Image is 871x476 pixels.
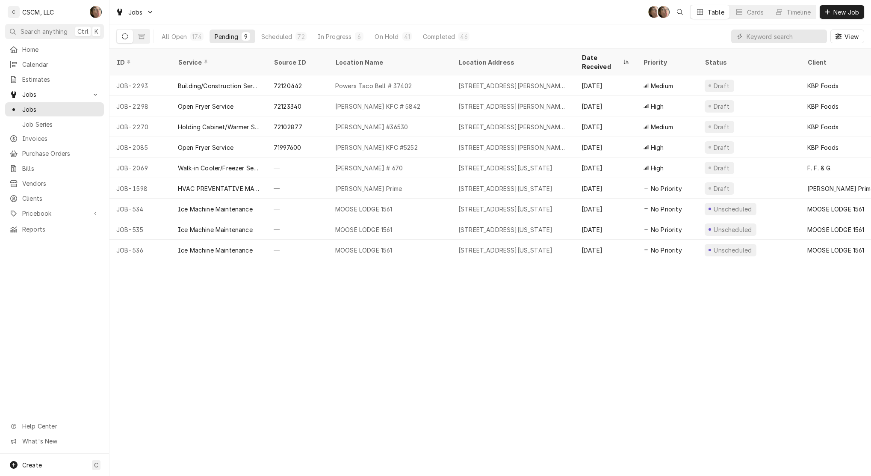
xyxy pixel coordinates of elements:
div: JOB-536 [109,240,171,260]
div: Unscheduled [713,205,753,214]
span: Job Series [22,120,100,129]
span: No Priority [651,184,682,193]
span: View [843,32,860,41]
div: — [267,158,328,178]
span: Medium [651,81,673,90]
a: Home [5,42,104,57]
span: Jobs [22,105,100,114]
a: Go to Jobs [112,5,157,19]
div: Date Received [582,53,621,71]
button: Search anythingCtrlK [5,24,104,39]
div: [STREET_ADDRESS][PERSON_NAME][US_STATE] [458,102,568,111]
div: 72102877 [274,122,302,131]
div: [DATE] [575,178,636,199]
span: No Priority [651,225,682,234]
a: Vendors [5,176,104,190]
button: View [830,30,864,43]
div: Draft [712,81,731,90]
span: Reports [22,225,100,234]
div: SH [658,6,670,18]
div: 9 [243,32,248,41]
div: Source ID [274,58,320,67]
div: MOOSE LODGE 1561 [807,205,865,214]
div: 72123340 [274,102,301,111]
span: Ctrl [77,27,89,36]
div: Holding Cabinet/Warmer Service [178,122,260,131]
div: Table [708,8,724,17]
div: Draft [712,143,731,152]
div: [STREET_ADDRESS][US_STATE] [458,225,552,234]
div: SH [648,6,660,18]
div: Open Fryer Service [178,102,233,111]
div: KBP Foods [807,81,839,90]
div: [DATE] [575,199,636,219]
a: Estimates [5,72,104,86]
div: Serra Heyen's Avatar [648,6,660,18]
span: Jobs [22,90,87,99]
div: Powers Taco Bell # 37402 [335,81,412,90]
span: Calendar [22,60,100,69]
div: [DATE] [575,116,636,137]
div: [STREET_ADDRESS][US_STATE] [458,205,552,214]
div: [STREET_ADDRESS][US_STATE] [458,246,552,255]
div: — [267,178,328,199]
div: JOB-2293 [109,75,171,96]
span: Create [22,461,42,469]
span: Medium [651,122,673,131]
div: [DATE] [575,75,636,96]
div: Service [178,58,258,67]
a: Invoices [5,131,104,146]
span: Help Center [22,422,99,431]
div: Ice Machine Maintenance [178,246,253,255]
div: Draft [712,184,731,193]
div: Ice Machine Maintenance [178,205,253,214]
div: HVAC PREVENTATIVE MAINTENANCE [178,184,260,193]
span: High [651,164,664,173]
span: High [651,143,664,152]
div: On Hold [375,32,399,41]
input: Keyword search [747,30,823,43]
div: Cards [747,8,764,17]
div: KBP Foods [807,122,839,131]
span: K [94,27,98,36]
div: F. F. & G. [807,164,832,173]
div: ID [116,58,162,67]
div: Draft [712,102,731,111]
span: Pricebook [22,209,87,218]
span: High [651,102,664,111]
div: 72120442 [274,81,302,90]
div: JOB-534 [109,199,171,219]
a: Clients [5,191,104,205]
span: Estimates [22,75,100,84]
div: JOB-1598 [109,178,171,199]
div: SH [90,6,102,18]
div: C [8,6,20,18]
span: What's New [22,437,99,446]
span: Bills [22,164,100,173]
div: JOB-2069 [109,158,171,178]
div: — [267,240,328,260]
a: Go to Pricebook [5,206,104,220]
span: Clients [22,194,100,203]
div: MOOSE LODGE 1561 [335,246,393,255]
div: 174 [192,32,201,41]
div: MOOSE LODGE 1561 [335,225,393,234]
a: Jobs [5,102,104,116]
div: [DATE] [575,137,636,158]
div: [PERSON_NAME] #36530 [335,122,408,131]
div: KBP Foods [807,102,839,111]
div: [PERSON_NAME] # 670 [335,164,403,173]
div: Draft [712,164,731,173]
div: [PERSON_NAME] KFC #5252 [335,143,418,152]
a: Go to What's New [5,434,104,448]
div: KBP Foods [807,143,839,152]
div: MOOSE LODGE 1561 [807,225,865,234]
div: Serra Heyen's Avatar [658,6,670,18]
div: [STREET_ADDRESS][PERSON_NAME][US_STATE][US_STATE] [458,81,568,90]
span: No Priority [651,205,682,214]
span: Invoices [22,134,100,143]
div: MOOSE LODGE 1561 [807,246,865,255]
div: All Open [162,32,187,41]
button: New Job [820,5,864,19]
div: [DATE] [575,219,636,240]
